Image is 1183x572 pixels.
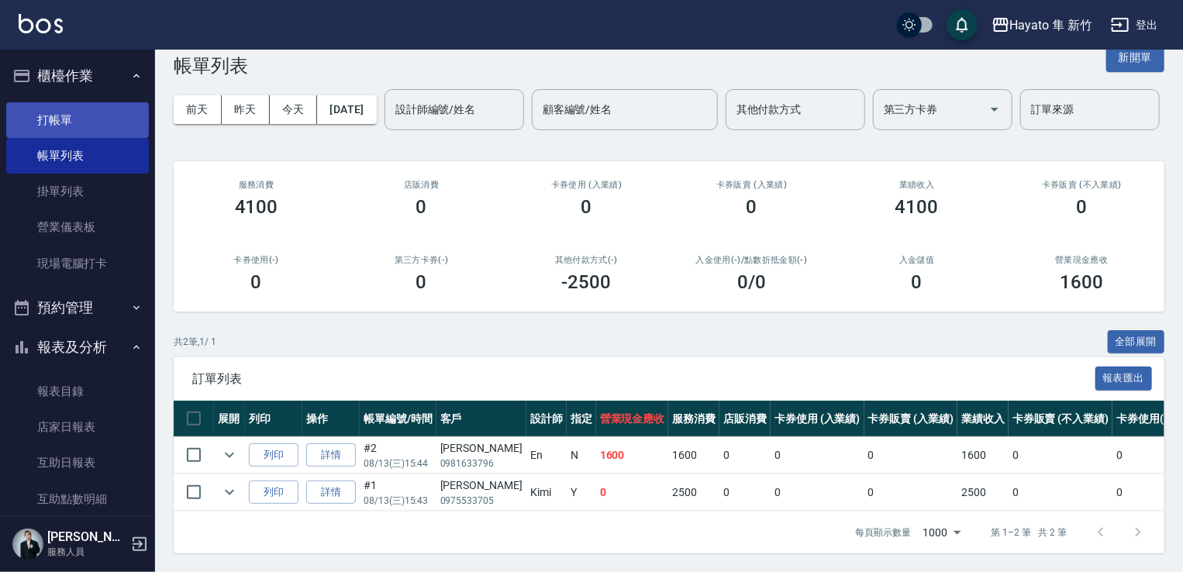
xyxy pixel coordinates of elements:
[416,196,427,218] h3: 0
[6,374,149,409] a: 報表目錄
[526,437,567,474] td: En
[6,174,149,209] a: 掛單列表
[562,271,612,293] h3: -2500
[6,288,149,328] button: 預約管理
[306,443,356,467] a: 詳情
[957,401,1009,437] th: 業績收入
[6,445,149,481] a: 互助日報表
[526,401,567,437] th: 設計師
[523,180,650,190] h2: 卡券使用 (入業績)
[218,443,241,467] button: expand row
[581,196,592,218] h3: 0
[249,443,298,467] button: 列印
[19,14,63,33] img: Logo
[6,327,149,367] button: 報表及分析
[864,401,958,437] th: 卡券販賣 (入業績)
[6,409,149,445] a: 店家日報表
[719,401,771,437] th: 店販消費
[668,437,719,474] td: 1600
[1009,401,1112,437] th: 卡券販賣 (不入業績)
[440,457,523,470] p: 0981633796
[174,55,248,77] h3: 帳單列表
[360,474,436,511] td: #1
[985,9,1098,41] button: Hayato 隼 新竹
[416,271,427,293] h3: 0
[222,95,270,124] button: 昨天
[771,437,864,474] td: 0
[982,97,1007,122] button: Open
[771,401,864,437] th: 卡券使用 (入業績)
[12,529,43,560] img: Person
[523,255,650,265] h2: 其他付款方式(-)
[302,401,360,437] th: 操作
[245,401,302,437] th: 列印
[47,529,126,545] h5: [PERSON_NAME]
[895,196,939,218] h3: 4100
[1077,196,1088,218] h3: 0
[192,255,320,265] h2: 卡券使用(-)
[440,477,523,494] div: [PERSON_NAME]
[596,401,669,437] th: 營業現金應收
[947,9,978,40] button: save
[1018,255,1146,265] h2: 營業現金應收
[214,401,245,437] th: 展開
[912,271,923,293] h3: 0
[567,401,596,437] th: 指定
[853,180,981,190] h2: 業績收入
[1108,330,1165,354] button: 全部展開
[270,95,318,124] button: 今天
[596,437,669,474] td: 1600
[855,525,911,539] p: 每頁顯示數量
[917,512,967,553] div: 1000
[864,474,958,511] td: 0
[688,180,816,190] h2: 卡券販賣 (入業績)
[6,138,149,174] a: 帳單列表
[1009,474,1112,511] td: 0
[668,474,719,511] td: 2500
[192,180,320,190] h3: 服務消費
[192,371,1095,387] span: 訂單列表
[306,481,356,505] a: 詳情
[364,494,433,508] p: 08/13 (三) 15:43
[668,401,719,437] th: 服務消費
[992,525,1067,539] p: 第 1–2 筆 共 2 筆
[747,196,757,218] h3: 0
[174,95,222,124] button: 前天
[688,255,816,265] h2: 入金使用(-) /點數折抵金額(-)
[6,246,149,281] a: 現場電腦打卡
[47,545,126,559] p: 服務人員
[6,481,149,517] a: 互助點數明細
[957,437,1009,474] td: 1600
[957,474,1009,511] td: 2500
[317,95,376,124] button: [DATE]
[1018,180,1146,190] h2: 卡券販賣 (不入業績)
[864,437,958,474] td: 0
[1106,43,1164,72] button: 新開單
[567,474,596,511] td: Y
[1112,437,1176,474] td: 0
[436,401,526,437] th: 客戶
[1010,16,1092,35] div: Hayato 隼 新竹
[771,474,864,511] td: 0
[6,209,149,245] a: 營業儀表板
[1095,367,1153,391] button: 報表匯出
[364,457,433,470] p: 08/13 (三) 15:44
[567,437,596,474] td: N
[174,335,216,349] p: 共 2 筆, 1 / 1
[440,440,523,457] div: [PERSON_NAME]
[719,474,771,511] td: 0
[360,401,436,437] th: 帳單編號/時間
[526,474,567,511] td: Kimi
[249,481,298,505] button: 列印
[1009,437,1112,474] td: 0
[719,437,771,474] td: 0
[596,474,669,511] td: 0
[1112,401,1176,437] th: 卡券使用(-)
[218,481,241,504] button: expand row
[251,271,262,293] h3: 0
[737,271,766,293] h3: 0 /0
[360,437,436,474] td: #2
[1061,271,1104,293] h3: 1600
[853,255,981,265] h2: 入金儲值
[357,255,485,265] h2: 第三方卡券(-)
